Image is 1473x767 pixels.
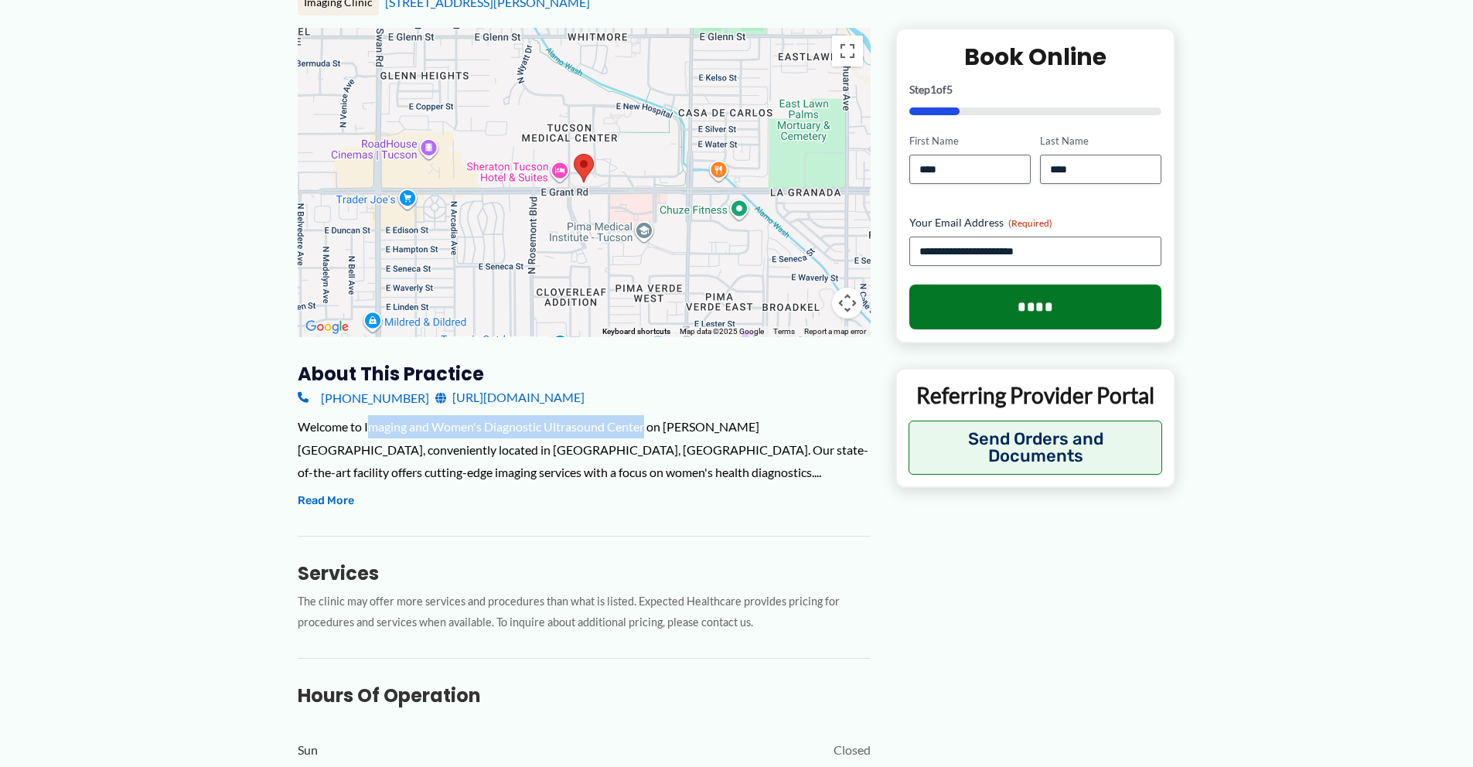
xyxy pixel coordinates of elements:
[773,327,795,336] a: Terms (opens in new tab)
[804,327,866,336] a: Report a map error
[298,738,318,762] span: Sun
[680,327,764,336] span: Map data ©2025 Google
[832,288,863,319] button: Map camera controls
[298,561,871,585] h3: Services
[909,421,1163,475] button: Send Orders and Documents
[909,215,1162,230] label: Your Email Address
[298,415,871,484] div: Welcome to Imaging and Women's Diagnostic Ultrasound Center on [PERSON_NAME][GEOGRAPHIC_DATA], co...
[909,42,1162,72] h2: Book Online
[302,317,353,337] img: Google
[946,83,953,96] span: 5
[602,326,670,337] button: Keyboard shortcuts
[298,492,354,510] button: Read More
[909,134,1031,148] label: First Name
[909,84,1162,95] p: Step of
[1040,134,1161,148] label: Last Name
[930,83,936,96] span: 1
[298,362,871,386] h3: About this practice
[834,738,871,762] span: Closed
[302,317,353,337] a: Open this area in Google Maps (opens a new window)
[298,386,429,409] a: [PHONE_NUMBER]
[298,591,871,633] p: The clinic may offer more services and procedures than what is listed. Expected Healthcare provid...
[1008,217,1052,229] span: (Required)
[298,683,871,707] h3: Hours of Operation
[832,36,863,66] button: Toggle fullscreen view
[909,381,1163,409] p: Referring Provider Portal
[435,386,585,409] a: [URL][DOMAIN_NAME]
